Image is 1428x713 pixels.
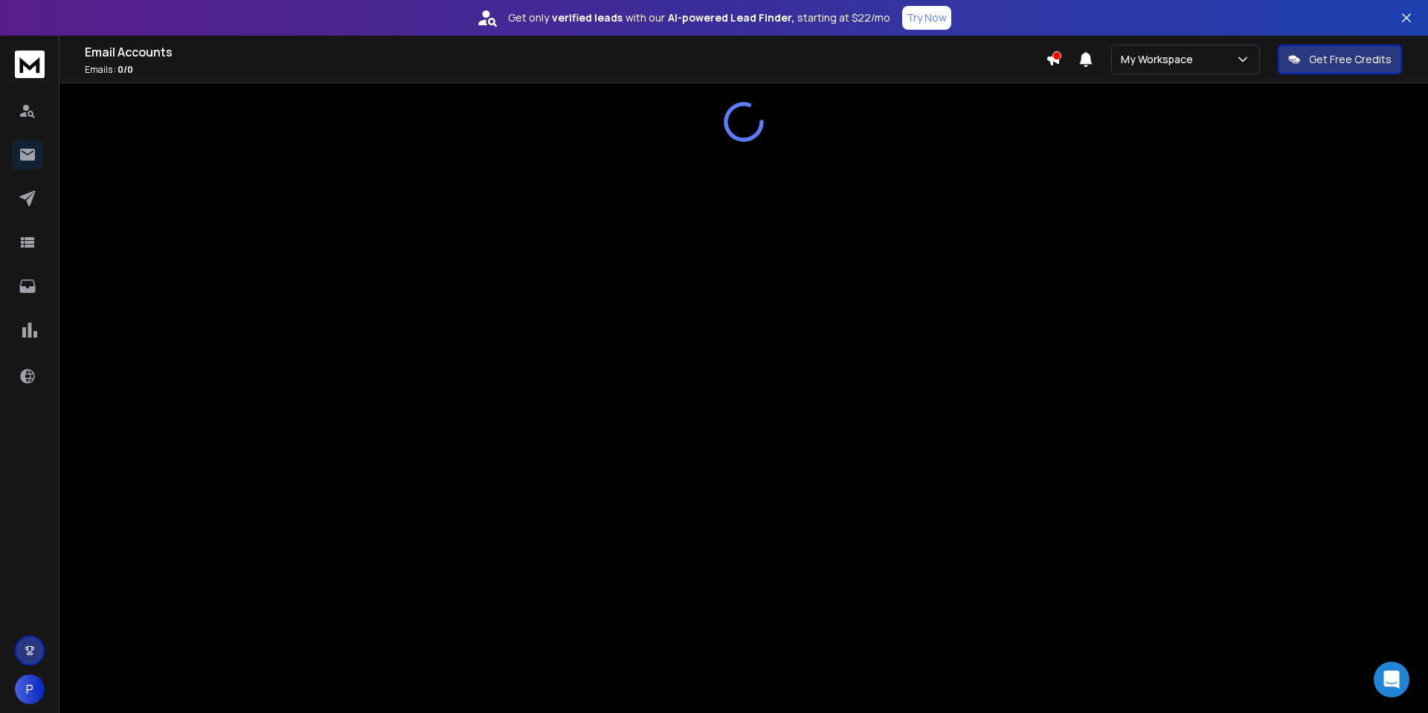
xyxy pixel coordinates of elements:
[1309,52,1392,67] p: Get Free Credits
[907,10,947,25] p: Try Now
[85,64,1046,76] p: Emails :
[668,10,794,25] strong: AI-powered Lead Finder,
[508,10,890,25] p: Get only with our starting at $22/mo
[118,63,133,76] span: 0 / 0
[85,43,1046,61] h1: Email Accounts
[15,51,45,78] img: logo
[1278,45,1402,74] button: Get Free Credits
[902,6,951,30] button: Try Now
[15,674,45,704] button: P
[1121,52,1199,67] p: My Workspace
[1374,662,1409,697] div: Open Intercom Messenger
[552,10,623,25] strong: verified leads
